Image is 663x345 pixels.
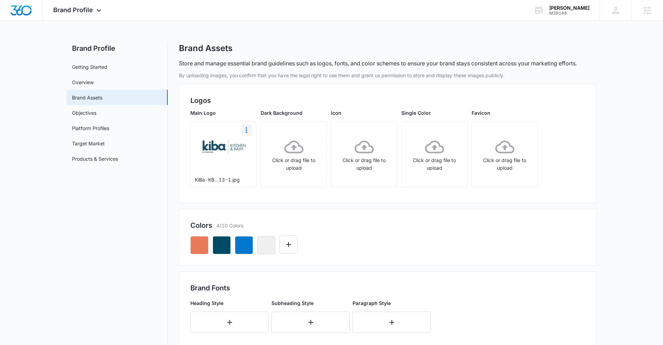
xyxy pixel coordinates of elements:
[241,125,252,136] button: More
[279,235,298,254] button: Edit Color
[331,109,397,117] p: Icon
[216,222,243,229] p: 4/10 Colors
[271,299,350,307] p: Subheading Style
[72,125,109,132] a: Platform Profiles
[72,79,94,86] a: Overview
[72,155,118,162] a: Products & Services
[402,122,467,187] span: Click or drag file to upload
[472,137,537,172] div: Click or drag file to upload
[66,43,168,54] h2: Brand Profile
[190,299,269,307] p: Heading Style
[331,137,397,172] div: Click or drag file to upload
[72,140,105,147] a: Target Market
[261,137,326,172] div: Click or drag file to upload
[549,5,590,11] div: account name
[179,59,577,67] p: Store and manage essential brand guidelines such as logos, fonts, and color schemes to ensure you...
[190,109,256,117] p: Main Logo
[331,122,397,187] span: Click or drag file to upload
[190,283,585,293] h2: Brand Fonts
[353,299,431,307] p: Paragraph Style
[261,122,326,187] span: Click or drag file to upload
[72,63,107,71] a: Getting Started
[179,72,597,79] p: By uploading images, you confirm that you have the legal right to use them and grant us permissio...
[472,109,538,117] p: Favicon
[549,11,590,16] div: account id
[53,6,93,14] span: Brand Profile
[195,176,252,183] p: KiBa-KB...13-1.jpg
[472,122,537,187] span: Click or drag file to upload
[261,109,327,117] p: Dark Background
[190,220,212,231] h2: Colors
[179,43,232,54] h1: Brand Assets
[72,109,96,117] a: Objectives
[72,94,102,101] a: Brand Assets
[190,95,585,106] h2: Logos
[402,137,467,172] div: Click or drag file to upload
[199,137,248,156] img: User uploaded logo
[401,109,467,117] p: Single Color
